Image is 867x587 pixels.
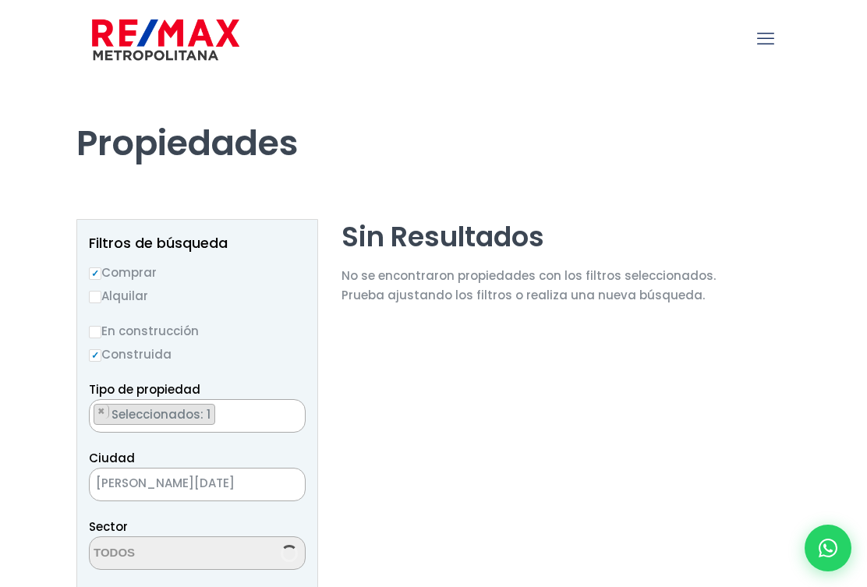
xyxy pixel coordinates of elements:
h1: Propiedades [76,79,791,164]
button: Remove all items [266,472,289,497]
span: × [288,405,296,419]
li: APARTAMENTO [94,404,215,425]
p: No se encontraron propiedades con los filtros seleccionados. Prueba ajustando los filtros o reali... [341,266,716,305]
span: Seleccionados: 1 [110,406,214,423]
a: mobile menu [752,26,779,52]
span: × [97,405,105,419]
button: Remove all items [288,404,297,419]
input: Alquilar [89,291,101,303]
span: SANTO DOMINGO DE GUZMÁN [89,468,306,501]
label: En construcción [89,321,306,341]
label: Comprar [89,263,306,282]
h2: Sin Resultados [341,219,716,254]
button: Remove item [94,405,109,419]
input: Construida [89,349,101,362]
span: Tipo de propiedad [89,381,200,398]
label: Construida [89,345,306,364]
textarea: Search [90,400,98,433]
img: remax-metropolitana-logo [92,16,239,63]
span: × [281,478,289,492]
span: Ciudad [89,450,135,466]
span: Sector [89,518,128,535]
span: SANTO DOMINGO DE GUZMÁN [90,472,266,494]
h2: Filtros de búsqueda [89,235,306,251]
input: Comprar [89,267,101,280]
textarea: Search [90,537,241,571]
input: En construcción [89,326,101,338]
label: Alquilar [89,286,306,306]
